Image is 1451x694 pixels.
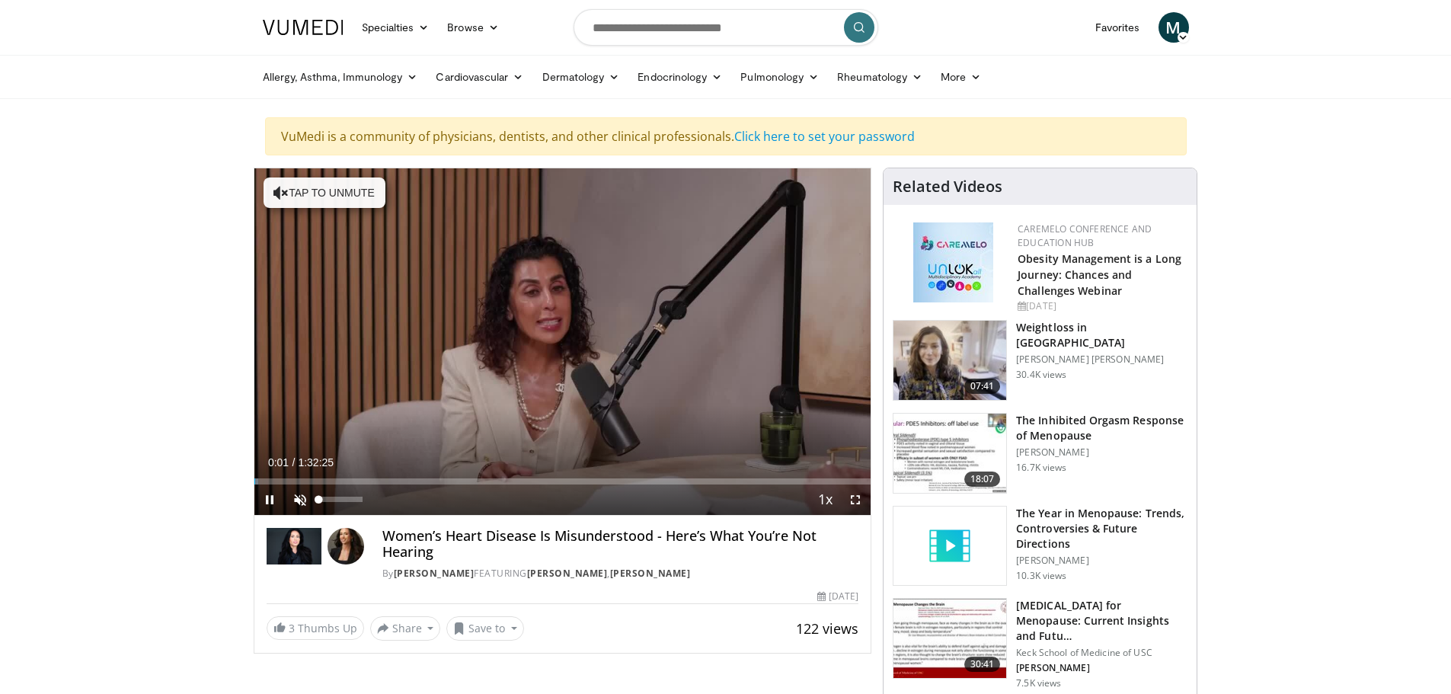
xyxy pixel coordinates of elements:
span: / [292,456,296,469]
a: Browse [438,12,508,43]
span: 0:01 [268,456,289,469]
img: Dr. Gabrielle Lyon [267,528,321,564]
div: Volume Level [319,497,363,502]
a: 18:07 The Inhibited Orgasm Response of Menopause [PERSON_NAME] 16.7K views [893,413,1187,494]
a: Favorites [1086,12,1149,43]
span: 07:41 [964,379,1001,394]
h3: The Inhibited Orgasm Response of Menopause [1016,413,1187,443]
input: Search topics, interventions [574,9,878,46]
img: video_placeholder_short.svg [893,507,1006,586]
a: Pulmonology [731,62,828,92]
a: Click here to set your password [734,128,915,145]
a: Rheumatology [828,62,932,92]
p: [PERSON_NAME] [1016,662,1187,674]
img: 283c0f17-5e2d-42ba-a87c-168d447cdba4.150x105_q85_crop-smart_upscale.jpg [893,414,1006,493]
a: Endocrinology [628,62,731,92]
div: [DATE] [817,590,858,603]
a: Obesity Management is a Long Journey: Chances and Challenges Webinar [1018,251,1181,298]
p: 10.3K views [1016,570,1066,582]
img: 45df64a9-a6de-482c-8a90-ada250f7980c.png.150x105_q85_autocrop_double_scale_upscale_version-0.2.jpg [913,222,993,302]
p: 16.7K views [1016,462,1066,474]
span: 1:32:25 [298,456,334,469]
h4: Related Videos [893,177,1002,196]
div: By FEATURING , [382,567,858,580]
p: [PERSON_NAME] [PERSON_NAME] [1016,353,1187,366]
button: Share [370,616,441,641]
a: 07:41 Weightloss in [GEOGRAPHIC_DATA] [PERSON_NAME] [PERSON_NAME] 30.4K views [893,320,1187,401]
a: More [932,62,990,92]
div: [DATE] [1018,299,1184,313]
button: Save to [446,616,524,641]
a: Specialties [353,12,439,43]
img: 47271b8a-94f4-49c8-b914-2a3d3af03a9e.150x105_q85_crop-smart_upscale.jpg [893,599,1006,678]
p: 7.5K views [1016,677,1061,689]
button: Pause [254,485,285,515]
a: Cardiovascular [427,62,532,92]
h3: The Year in Menopause: Trends, Controversies & Future Directions [1016,506,1187,552]
button: Fullscreen [840,485,871,515]
a: [PERSON_NAME] [394,567,475,580]
a: Dermatology [533,62,629,92]
button: Tap to unmute [264,177,385,208]
a: [PERSON_NAME] [610,567,691,580]
span: 18:07 [964,472,1001,487]
div: Progress Bar [254,478,871,485]
img: VuMedi Logo [263,20,344,35]
h3: Weightloss in [GEOGRAPHIC_DATA] [1016,320,1187,350]
p: Keck School of Medicine of USC [1016,647,1187,659]
div: VuMedi is a community of physicians, dentists, and other clinical professionals. [265,117,1187,155]
a: [PERSON_NAME] [527,567,608,580]
p: 30.4K views [1016,369,1066,381]
h3: [MEDICAL_DATA] for Menopause: Current Insights and Futu… [1016,598,1187,644]
button: Playback Rate [810,485,840,515]
p: [PERSON_NAME] [1016,446,1187,459]
a: 30:41 [MEDICAL_DATA] for Menopause: Current Insights and Futu… Keck School of Medicine of USC [PE... [893,598,1187,689]
a: Allergy, Asthma, Immunology [254,62,427,92]
img: Avatar [328,528,364,564]
span: 122 views [796,619,858,638]
a: CaReMeLO Conference and Education Hub [1018,222,1152,249]
p: [PERSON_NAME] [1016,555,1187,567]
a: M [1159,12,1189,43]
video-js: Video Player [254,168,871,516]
span: 3 [289,621,295,635]
h4: Women’s Heart Disease Is Misunderstood - Here’s What You’re Not Hearing [382,528,858,561]
a: 3 Thumbs Up [267,616,364,640]
img: 9983fed1-7565-45be-8934-aef1103ce6e2.150x105_q85_crop-smart_upscale.jpg [893,321,1006,400]
a: The Year in Menopause: Trends, Controversies & Future Directions [PERSON_NAME] 10.3K views [893,506,1187,587]
span: 30:41 [964,657,1001,672]
button: Unmute [285,485,315,515]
